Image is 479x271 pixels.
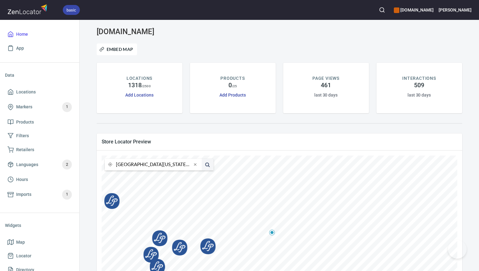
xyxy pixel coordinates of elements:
[5,41,74,55] a: App
[228,82,232,89] h4: 0
[142,84,151,88] p: / 2500
[5,218,74,233] li: Widgets
[16,161,38,169] span: Languages
[439,7,472,13] h6: [PERSON_NAME]
[312,75,339,82] p: PAGE VIEWS
[5,85,74,99] a: Locations
[62,161,72,168] span: 2
[97,27,214,36] h3: [DOMAIN_NAME]
[101,46,133,53] span: Embed Map
[394,7,399,13] button: color-CE600E
[439,3,472,17] button: [PERSON_NAME]
[63,5,80,15] div: basic
[394,3,433,17] div: Manage your apps
[16,238,25,246] span: Map
[16,88,36,96] span: Locations
[16,103,32,111] span: Markers
[97,43,137,55] button: Embed Map
[116,159,192,170] input: city or postal code
[5,249,74,263] a: Locator
[402,75,436,82] p: INTERACTIONS
[63,7,80,13] span: basic
[5,187,74,203] a: Imports1
[5,115,74,129] a: Products
[314,92,338,98] h6: last 30 days
[219,93,246,97] a: Add Products
[232,84,237,88] p: / 25
[394,7,433,13] h6: [DOMAIN_NAME]
[16,30,28,38] span: Home
[102,138,457,145] span: Store Locator Preview
[5,129,74,143] a: Filters
[5,143,74,157] a: Retailers
[5,27,74,41] a: Home
[5,156,74,173] a: Languages2
[16,118,34,126] span: Products
[62,191,72,198] span: 1
[7,2,49,16] img: zenlocator
[127,75,152,82] p: LOCATIONS
[220,75,245,82] p: PRODUCTS
[414,82,424,89] h4: 509
[375,3,389,17] button: Search
[16,146,34,154] span: Retailers
[62,103,72,111] span: 1
[16,252,31,260] span: Locator
[448,240,467,259] iframe: Help Scout Beacon - Open
[16,191,31,198] span: Imports
[321,82,331,89] h4: 461
[16,132,29,140] span: Filters
[125,93,153,97] a: Add Locations
[128,82,142,89] h4: 1318
[16,44,24,52] span: App
[408,92,431,98] h6: last 30 days
[5,235,74,249] a: Map
[5,173,74,187] a: Hours
[5,99,74,115] a: Markers1
[5,68,74,83] li: Data
[16,176,28,183] span: Hours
